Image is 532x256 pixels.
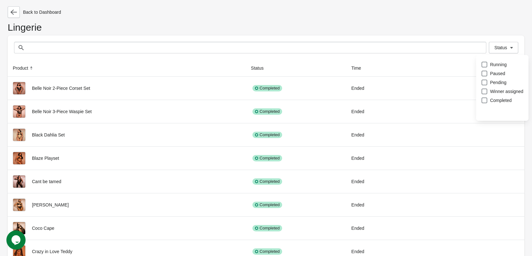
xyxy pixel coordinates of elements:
div: Ended [351,105,403,118]
div: Belle Noir 3-Piece Waspie Set [13,105,241,118]
div: Ended [351,198,403,211]
div: Completed [252,108,282,115]
span: Running [490,61,507,68]
span: Winner assigned [490,88,523,95]
div: Cant be tamed [13,175,241,188]
div: Coco Cape [13,222,241,235]
div: Ended [351,222,403,235]
span: Status [494,45,507,50]
button: Time [349,62,370,74]
button: Status [489,42,518,53]
div: Blaze Playset [13,152,241,165]
div: Black Dahlia Set [13,128,241,141]
button: Product [10,62,37,74]
div: Ended [351,175,403,188]
div: Back to Dashboard [8,6,524,18]
div: Belle Noir 2-Piece Corset Set [13,82,241,95]
div: Completed [252,85,282,91]
div: Completed [252,248,282,255]
span: Paused [490,70,505,77]
span: Pending [490,79,506,86]
div: Ended [351,82,403,95]
h1: Lingerie [8,24,524,35]
div: [PERSON_NAME] [13,198,241,211]
div: Completed [252,178,282,185]
span: Completed [490,97,512,104]
div: Ended [351,128,403,141]
div: Completed [252,132,282,138]
div: Completed [252,225,282,231]
button: Status [248,62,273,74]
div: Completed [252,202,282,208]
div: Completed [252,155,282,161]
div: Ended [351,152,403,165]
iframe: chat widget [6,230,27,250]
